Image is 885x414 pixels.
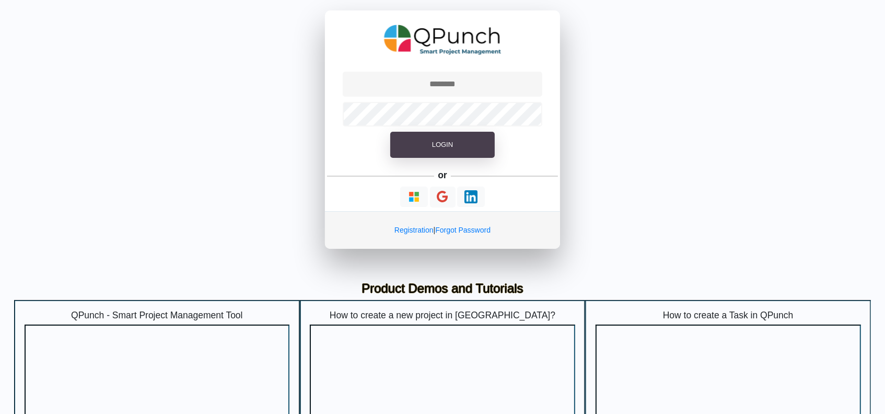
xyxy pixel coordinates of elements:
div: | [325,211,560,249]
span: Login [432,141,453,148]
button: Login [390,132,495,158]
h5: How to create a Task in QPunch [596,310,861,321]
h5: QPunch - Smart Project Management Tool [25,310,290,321]
a: Forgot Password [435,226,491,234]
button: Continue With Microsoft Azure [400,187,428,207]
img: QPunch [384,21,502,59]
h3: Product Demos and Tutorials [22,281,863,296]
h5: or [436,168,449,183]
button: Continue With Google [430,187,456,208]
a: Registration [394,226,434,234]
img: Loading... [407,190,421,203]
button: Continue With LinkedIn [457,187,485,207]
img: Loading... [464,190,478,203]
h5: How to create a new project in [GEOGRAPHIC_DATA]? [310,310,575,321]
